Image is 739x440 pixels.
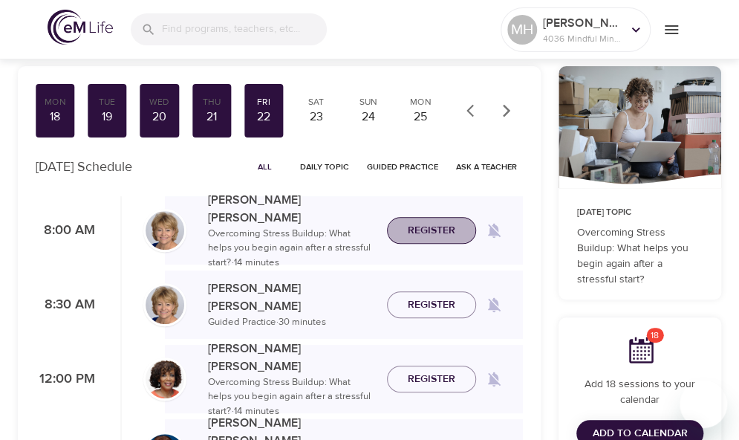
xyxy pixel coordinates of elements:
[48,10,113,45] img: logo
[208,315,375,330] p: Guided Practice · 30 minutes
[36,369,95,389] p: 12:00 PM
[94,96,120,109] div: Tue
[146,211,184,250] img: Lisa_Wickham-min.jpg
[146,360,184,398] img: Janet_Jackson-min.jpg
[651,9,691,50] button: menu
[407,109,434,126] div: 25
[146,109,173,126] div: 20
[300,160,349,174] span: Daily Topic
[387,217,476,245] button: Register
[476,287,512,323] span: Remind me when a class goes live every Friday at 8:30 AM
[250,109,277,126] div: 22
[94,109,120,126] div: 19
[355,96,382,109] div: Sun
[162,13,327,45] input: Find programs, teachers, etc...
[387,366,476,393] button: Register
[407,96,434,109] div: Mon
[507,15,537,45] div: MH
[408,370,455,389] span: Register
[408,221,455,240] span: Register
[208,375,375,419] p: Overcoming Stress Buildup: What helps you begin again after a stressful start? · 14 minutes
[294,155,355,178] button: Daily Topic
[36,157,132,177] p: [DATE] Schedule
[476,213,512,248] span: Remind me when a class goes live every Friday at 8:00 AM
[543,14,622,32] p: [PERSON_NAME] back East
[302,109,329,126] div: 23
[250,96,277,109] div: Fri
[367,160,438,174] span: Guided Practice
[198,96,225,109] div: Thu
[208,340,375,375] p: [PERSON_NAME] [PERSON_NAME]
[198,109,225,126] div: 21
[355,109,382,126] div: 24
[208,227,375,271] p: Overcoming Stress Buildup: What helps you begin again after a stressful start? · 14 minutes
[42,109,68,126] div: 18
[146,96,173,109] div: Wed
[576,225,703,288] p: Overcoming Stress Buildup: What helps you begin again after a stressful start?
[576,377,703,408] p: Add 18 sessions to your calendar
[456,160,517,174] span: Ask a Teacher
[36,221,95,241] p: 8:00 AM
[543,32,622,45] p: 4036 Mindful Minutes
[146,285,184,324] img: Lisa_Wickham-min.jpg
[208,279,375,315] p: [PERSON_NAME] [PERSON_NAME]
[408,296,455,314] span: Register
[247,160,282,174] span: All
[208,191,375,227] p: [PERSON_NAME] [PERSON_NAME]
[450,155,523,178] button: Ask a Teacher
[387,291,476,319] button: Register
[680,381,727,428] iframe: Button to launch messaging window
[302,96,329,109] div: Sat
[241,155,288,178] button: All
[646,328,663,343] span: 18
[476,361,512,397] span: Remind me when a class goes live every Friday at 12:00 PM
[361,155,444,178] button: Guided Practice
[576,206,703,219] p: [DATE] Topic
[36,295,95,315] p: 8:30 AM
[42,96,68,109] div: Mon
